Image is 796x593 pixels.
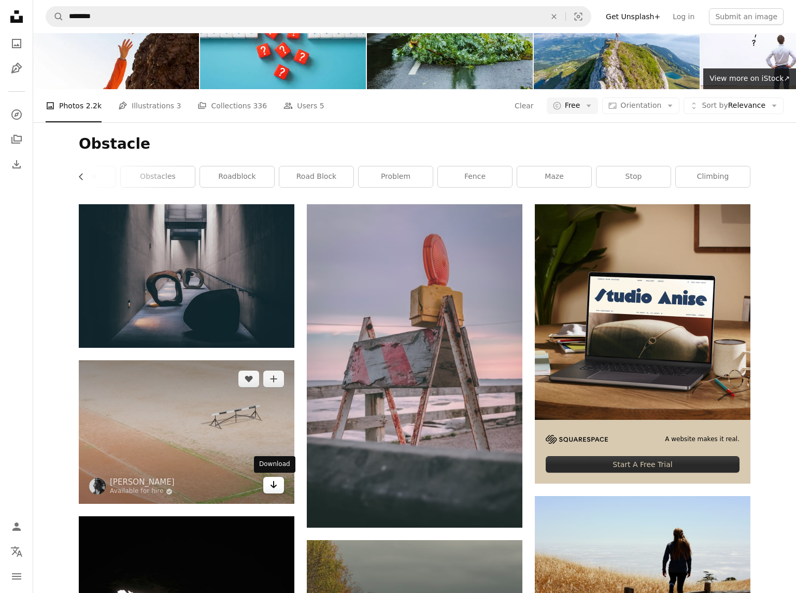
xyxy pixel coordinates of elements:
[307,204,522,528] img: brown and red wooden barricade
[702,101,765,111] span: Relevance
[546,435,608,444] img: file-1705255347840-230a6ab5bca9image
[263,477,284,493] a: Download
[6,6,27,29] a: Home — Unsplash
[79,360,294,504] img: black and white hurdle on file
[565,101,580,111] span: Free
[79,135,750,153] h1: Obstacle
[703,68,796,89] a: View more on iStock↗
[79,271,294,280] a: a couple of large sculptures sitting on top of a cement floor
[320,100,324,111] span: 5
[79,427,294,436] a: black and white hurdle on file
[46,6,591,27] form: Find visuals sitewide
[359,166,433,187] a: problem
[709,74,790,82] span: View more on iStock ↗
[535,204,750,420] img: file-1705123271268-c3eaf6a79b21image
[684,97,784,114] button: Sort byRelevance
[514,97,534,114] button: Clear
[620,101,661,109] span: Orientation
[6,129,27,150] a: Collections
[709,8,784,25] button: Submit an image
[197,89,267,122] a: Collections 336
[254,456,295,473] div: Download
[6,516,27,537] a: Log in / Sign up
[238,371,259,387] button: Like
[676,166,750,187] a: climbing
[566,7,591,26] button: Visual search
[535,563,750,572] a: woman jump on brown fence
[283,89,324,122] a: Users 5
[253,100,267,111] span: 336
[6,154,27,175] a: Download History
[110,477,175,487] a: [PERSON_NAME]
[307,361,522,371] a: brown and red wooden barricade
[6,541,27,562] button: Language
[177,100,181,111] span: 3
[596,166,671,187] a: stop
[6,33,27,54] a: Photos
[89,478,106,495] img: Go to Pau Casals's profile
[665,435,740,444] span: A website makes it real.
[200,166,274,187] a: roadblock
[118,89,181,122] a: Illustrations 3
[46,7,64,26] button: Search Unsplash
[602,97,679,114] button: Orientation
[79,204,294,348] img: a couple of large sculptures sitting on top of a cement floor
[600,8,666,25] a: Get Unsplash+
[79,166,91,187] button: scroll list to the left
[6,104,27,125] a: Explore
[543,7,565,26] button: Clear
[666,8,701,25] a: Log in
[438,166,512,187] a: fence
[121,166,195,187] a: obstacles
[6,58,27,79] a: Illustrations
[263,371,284,387] button: Add to Collection
[6,566,27,587] button: Menu
[535,204,750,484] a: A website makes it real.Start A Free Trial
[702,101,728,109] span: Sort by
[546,456,740,473] div: Start A Free Trial
[517,166,591,187] a: maze
[279,166,353,187] a: road block
[547,97,599,114] button: Free
[110,487,175,496] a: Available for hire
